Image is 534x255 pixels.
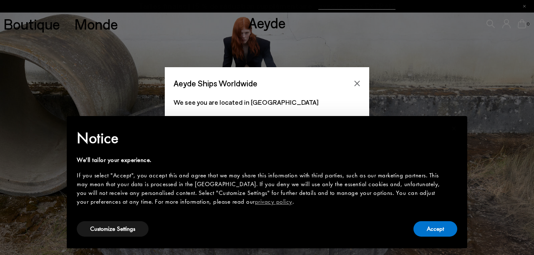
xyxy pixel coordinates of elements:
[77,221,149,237] button: Customize Settings
[77,127,444,149] h2: Notice
[77,171,444,206] div: If you select "Accept", you accept this and agree that we may share this information with third p...
[255,197,292,206] a: privacy policy
[174,97,360,107] p: We see you are located in [GEOGRAPHIC_DATA]
[77,156,444,164] div: We'll tailor your experience.
[451,122,457,135] span: ×
[444,119,464,139] button: Close this notice
[413,221,457,237] button: Accept
[351,77,363,90] button: Close
[174,76,257,91] span: Aeyde Ships Worldwide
